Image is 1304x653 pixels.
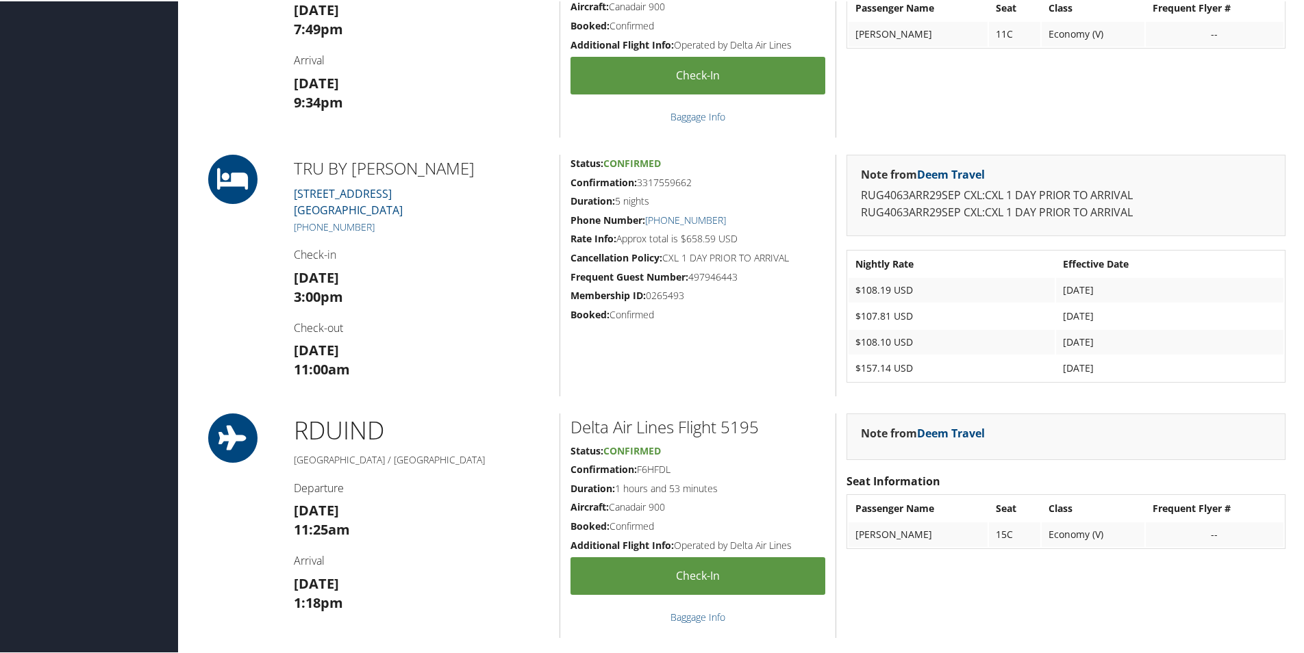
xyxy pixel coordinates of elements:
h1: RDU IND [294,412,549,446]
h5: Confirmed [570,18,825,31]
td: [DATE] [1056,355,1283,379]
h4: Check-in [294,246,549,261]
strong: 11:00am [294,359,350,377]
th: Passenger Name [849,495,988,520]
h2: TRU BY [PERSON_NAME] [294,155,549,179]
strong: Booked: [570,518,610,531]
td: $108.19 USD [849,277,1055,301]
td: $157.14 USD [849,355,1055,379]
strong: [DATE] [294,267,339,285]
td: 11C [989,21,1040,45]
td: [PERSON_NAME] [849,21,988,45]
strong: Frequent Guest Number: [570,269,688,282]
td: [DATE] [1056,277,1283,301]
a: Deem Travel [917,166,985,181]
strong: Duration: [570,193,615,206]
h4: Departure [294,479,549,494]
strong: Duration: [570,481,615,494]
h5: 497946443 [570,269,825,283]
h5: Canadair 900 [570,499,825,513]
a: Baggage Info [670,109,725,122]
h5: Operated by Delta Air Lines [570,37,825,51]
strong: 9:34pm [294,92,343,110]
strong: Booked: [570,18,610,31]
td: $107.81 USD [849,303,1055,327]
div: -- [1153,527,1277,539]
strong: Cancellation Policy: [570,250,662,263]
h5: Confirmed [570,307,825,320]
p: RUG4063ARR29SEP CXL:CXL 1 DAY PRIOR TO ARRIVAL RUG4063ARR29SEP CXL:CXL 1 DAY PRIOR TO ARRIVAL [861,185,1271,220]
strong: Note from [861,166,985,181]
a: Baggage Info [670,609,725,622]
strong: 7:49pm [294,18,343,37]
strong: Aircraft: [570,499,609,512]
strong: [DATE] [294,340,339,358]
strong: Additional Flight Info: [570,37,674,50]
h5: Approx total is $658.59 USD [570,231,825,244]
h5: 1 hours and 53 minutes [570,481,825,494]
strong: Booked: [570,307,610,320]
h4: Check-out [294,319,549,334]
h5: 3317559662 [570,175,825,188]
div: -- [1153,27,1277,39]
strong: [DATE] [294,500,339,518]
strong: Confirmation: [570,175,637,188]
th: Effective Date [1056,251,1283,275]
h5: Confirmed [570,518,825,532]
th: Seat [989,495,1040,520]
td: $108.10 USD [849,329,1055,353]
strong: Confirmation: [570,461,637,474]
span: Confirmed [603,443,661,456]
strong: Status: [570,155,603,168]
h5: F6HFDL [570,461,825,475]
strong: Status: [570,443,603,456]
a: Deem Travel [917,424,985,439]
strong: [DATE] [294,73,339,91]
h5: CXL 1 DAY PRIOR TO ARRIVAL [570,250,825,264]
h4: Arrival [294,51,549,66]
h5: 5 nights [570,193,825,207]
a: [STREET_ADDRESS][GEOGRAPHIC_DATA] [294,185,403,216]
th: Nightly Rate [849,251,1055,275]
a: Check-in [570,556,825,593]
a: Check-in [570,55,825,93]
strong: Membership ID: [570,287,646,300]
h5: Operated by Delta Air Lines [570,537,825,551]
strong: 11:25am [294,519,350,537]
h4: Arrival [294,552,549,567]
td: 15C [989,521,1040,546]
th: Class [1042,495,1144,520]
a: [PHONE_NUMBER] [645,212,726,225]
h5: [GEOGRAPHIC_DATA] / [GEOGRAPHIC_DATA] [294,452,549,465]
strong: 3:00pm [294,286,343,305]
td: Economy (V) [1042,21,1144,45]
strong: Note from [861,424,985,439]
strong: 1:18pm [294,592,343,611]
span: Confirmed [603,155,661,168]
td: [DATE] [1056,303,1283,327]
a: [PHONE_NUMBER] [294,219,375,232]
td: [PERSON_NAME] [849,521,988,546]
td: [DATE] [1056,329,1283,353]
strong: [DATE] [294,573,339,591]
td: Economy (V) [1042,521,1144,546]
strong: Phone Number: [570,212,645,225]
h2: Delta Air Lines Flight 5195 [570,414,825,437]
th: Frequent Flyer # [1146,495,1283,520]
strong: Additional Flight Info: [570,537,674,550]
strong: Rate Info: [570,231,616,244]
strong: Seat Information [847,472,940,487]
h5: 0265493 [570,287,825,301]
